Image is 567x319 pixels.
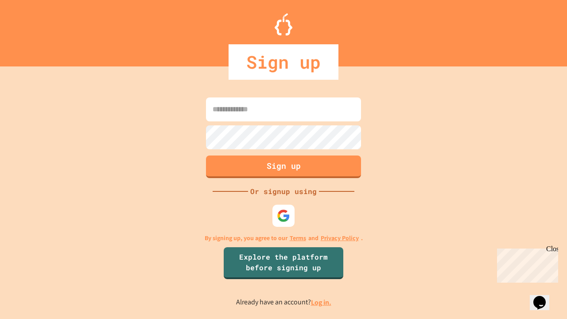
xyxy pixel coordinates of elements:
[290,233,306,243] a: Terms
[206,156,361,178] button: Sign up
[275,13,292,35] img: Logo.svg
[493,245,558,283] iframe: chat widget
[277,209,290,222] img: google-icon.svg
[248,186,319,197] div: Or signup using
[530,284,558,310] iframe: chat widget
[229,44,338,80] div: Sign up
[4,4,61,56] div: Chat with us now!Close
[236,297,331,308] p: Already have an account?
[321,233,359,243] a: Privacy Policy
[311,298,331,307] a: Log in.
[205,233,363,243] p: By signing up, you agree to our and .
[224,247,343,279] a: Explore the platform before signing up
